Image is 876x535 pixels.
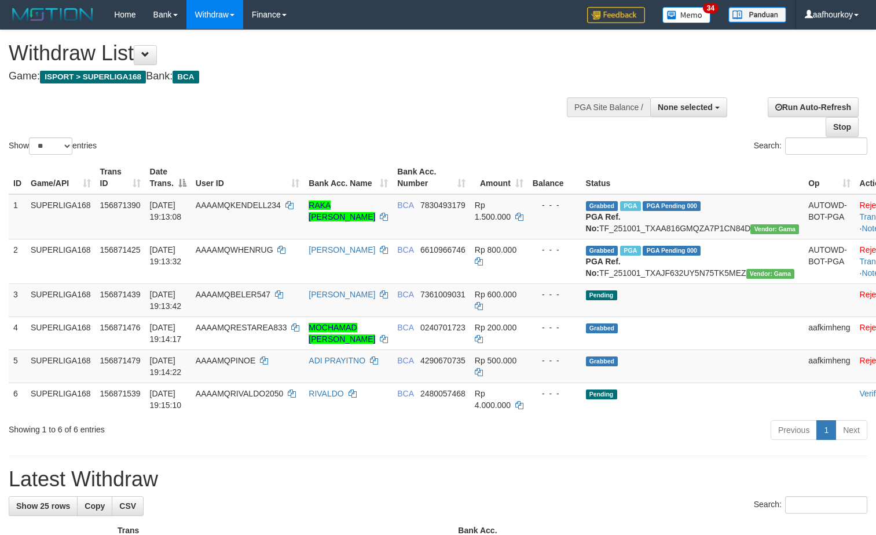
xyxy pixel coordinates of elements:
[100,201,141,210] span: 156871390
[533,355,577,366] div: - - -
[397,389,413,398] span: BCA
[196,323,287,332] span: AAAAMQRESTAREA833
[9,42,573,65] h1: Withdraw List
[40,71,146,83] span: ISPORT > SUPERLIGA168
[586,323,618,333] span: Grabbed
[9,194,26,239] td: 1
[9,6,97,23] img: MOTION_logo.png
[145,161,191,194] th: Date Trans.: activate to sort column descending
[112,496,144,516] a: CSV
[9,419,356,435] div: Showing 1 to 6 of 6 entries
[309,323,375,344] a: MOCHAMAD [PERSON_NAME]
[620,201,640,211] span: Marked by aafsoycanthlai
[785,137,867,155] input: Search:
[196,389,283,398] span: AAAAMQRIVALDO2050
[397,323,413,332] span: BCA
[9,161,26,194] th: ID
[150,389,182,410] span: [DATE] 19:15:10
[703,3,719,13] span: 34
[9,239,26,283] td: 2
[397,356,413,365] span: BCA
[804,194,855,239] td: AUTOWD-BOT-PGA
[533,388,577,399] div: - - -
[586,290,617,300] span: Pending
[119,501,136,511] span: CSV
[581,194,804,239] td: TF_251001_TXAA816GMQZA7P1CN84D
[150,356,182,377] span: [DATE] 19:14:22
[475,356,516,365] span: Rp 500.000
[620,246,640,256] span: Marked by aafsoycanthlai
[9,383,26,416] td: 6
[150,201,182,221] span: [DATE] 19:13:08
[9,496,78,516] a: Show 25 rows
[309,290,375,299] a: [PERSON_NAME]
[470,161,528,194] th: Amount: activate to sort column ascending
[475,245,516,254] span: Rp 800.000
[528,161,581,194] th: Balance
[397,290,413,299] span: BCA
[785,496,867,514] input: Search:
[586,246,618,256] span: Grabbed
[96,161,145,194] th: Trans ID: activate to sort column ascending
[586,356,618,366] span: Grabbed
[581,239,804,283] td: TF_251001_TXAJF632UY5N75TK5MEZ
[771,420,817,440] a: Previous
[196,201,281,210] span: AAAAMQKENDELL234
[533,289,577,300] div: - - -
[150,290,182,311] span: [DATE] 19:13:42
[100,245,141,254] span: 156871425
[475,201,511,221] span: Rp 1.500.000
[397,245,413,254] span: BCA
[586,201,618,211] span: Grabbed
[586,390,617,399] span: Pending
[581,161,804,194] th: Status
[475,290,516,299] span: Rp 600.000
[643,246,701,256] span: PGA Pending
[26,239,96,283] td: SUPERLIGA168
[304,161,393,194] th: Bank Acc. Name: activate to sort column ascending
[826,117,859,137] a: Stop
[587,7,645,23] img: Feedback.jpg
[309,356,365,365] a: ADI PRAYITNO
[420,323,466,332] span: Copy 0240701723 to clipboard
[650,97,727,117] button: None selected
[420,389,466,398] span: Copy 2480057468 to clipboard
[191,161,304,194] th: User ID: activate to sort column ascending
[397,201,413,210] span: BCA
[475,323,516,332] span: Rp 200.000
[85,501,105,511] span: Copy
[754,137,867,155] label: Search:
[746,269,795,279] span: Vendor URL: https://trx31.1velocity.biz
[309,245,375,254] a: [PERSON_NAME]
[754,496,867,514] label: Search:
[750,224,799,234] span: Vendor URL: https://trx31.1velocity.biz
[9,316,26,350] td: 4
[804,316,855,350] td: aafkimheng
[100,290,141,299] span: 156871439
[420,201,466,210] span: Copy 7830493179 to clipboard
[804,239,855,283] td: AUTOWD-BOT-PGA
[77,496,112,516] a: Copy
[9,71,573,82] h4: Game: Bank:
[150,323,182,344] span: [DATE] 19:14:17
[533,199,577,211] div: - - -
[586,257,621,278] b: PGA Ref. No:
[196,245,273,254] span: AAAAMQWHENRUG
[804,350,855,383] td: aafkimheng
[29,137,72,155] select: Showentries
[26,194,96,239] td: SUPERLIGA168
[9,283,26,316] td: 3
[662,7,711,23] img: Button%20Memo.svg
[309,389,343,398] a: RIVALDO
[196,356,255,365] span: AAAAMQPINOE
[100,389,141,398] span: 156871539
[533,322,577,333] div: - - -
[26,350,96,383] td: SUPERLIGA168
[393,161,470,194] th: Bank Acc. Number: activate to sort column ascending
[643,201,701,211] span: PGA Pending
[9,350,26,383] td: 5
[420,245,466,254] span: Copy 6610966746 to clipboard
[26,161,96,194] th: Game/API: activate to sort column ascending
[816,420,836,440] a: 1
[420,356,466,365] span: Copy 4290670735 to clipboard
